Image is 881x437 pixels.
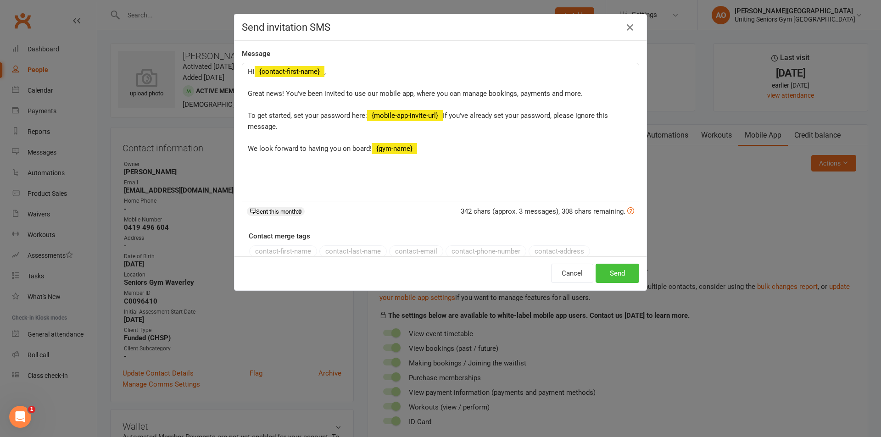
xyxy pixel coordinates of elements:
div: Sent this month: [247,207,305,216]
button: Close [623,20,637,35]
span: Hi [248,67,255,76]
button: Cancel [551,264,593,283]
iframe: Intercom live chat [9,406,31,428]
label: Message [242,48,270,59]
span: 1 [28,406,35,413]
label: Contact merge tags [249,231,310,242]
strong: 0 [298,208,301,215]
h4: Send invitation SMS [242,22,639,33]
div: 342 chars (approx. 3 messages), 308 chars remaining. [461,206,634,217]
button: Send [596,264,639,283]
span: , Great news! You've been invited to use our mobile app, where you can manage bookings, payments ... [248,67,583,120]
